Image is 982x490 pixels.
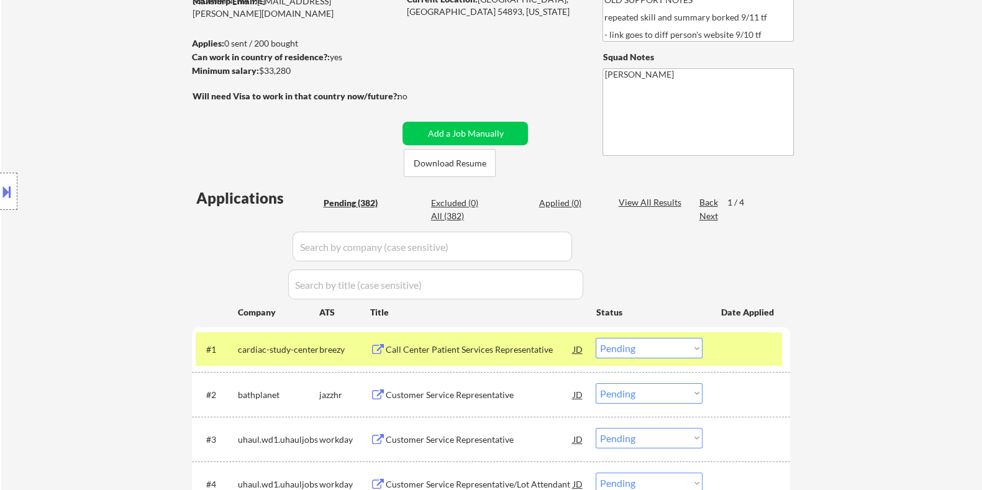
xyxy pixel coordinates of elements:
div: breezy [319,343,370,356]
div: JD [571,428,584,450]
strong: Minimum salary: [191,65,258,76]
div: Excluded (0) [431,197,493,209]
div: Call Center Patient Services Representative [385,343,573,356]
div: #1 [206,343,227,356]
div: cardiac-study-center [237,343,319,356]
div: Status [596,301,702,323]
div: jazzhr [319,389,370,401]
div: View All Results [618,196,684,209]
div: Next [699,210,719,222]
div: Date Applied [721,306,775,319]
div: Applied (0) [539,197,601,209]
div: JD [571,383,584,406]
div: $33,280 [191,65,398,77]
div: Customer Service Representative [385,433,573,446]
strong: Can work in country of residence?: [191,52,329,62]
div: All (382) [431,210,493,222]
input: Search by company (case sensitive) [293,232,572,261]
div: Back [699,196,719,209]
div: workday [319,433,370,446]
div: Company [237,306,319,319]
div: bathplanet [237,389,319,401]
div: Customer Service Representative [385,389,573,401]
button: Add a Job Manually [402,122,528,145]
div: ATS [319,306,370,319]
div: Squad Notes [602,51,794,63]
div: Applications [196,191,319,206]
div: yes [191,51,394,63]
strong: Will need Visa to work in that country now/future?: [192,91,399,101]
input: Search by title (case sensitive) [288,270,583,299]
div: #3 [206,433,227,446]
strong: Applies: [191,38,224,48]
button: Download Resume [404,149,496,177]
div: #2 [206,389,227,401]
div: 1 / 4 [727,196,755,209]
div: 0 sent / 200 bought [191,37,398,50]
div: no [397,90,432,102]
div: Pending (382) [323,197,385,209]
div: uhaul.wd1.uhauljobs [237,433,319,446]
div: Title [370,306,584,319]
div: JD [571,338,584,360]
